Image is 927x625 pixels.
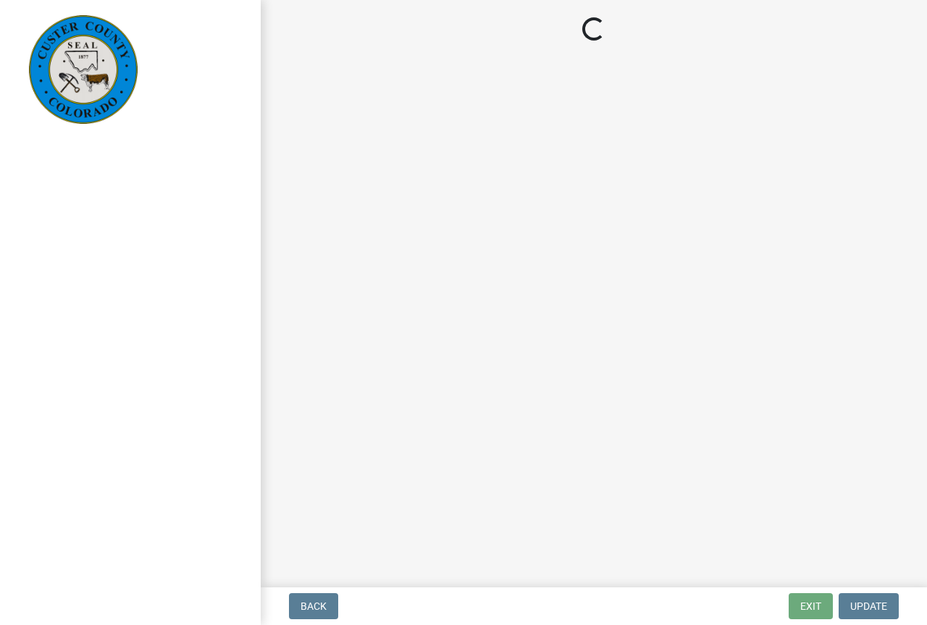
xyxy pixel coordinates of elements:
[850,600,887,612] span: Update
[789,593,833,619] button: Exit
[29,15,138,124] img: Custer County, Colorado
[301,600,327,612] span: Back
[839,593,899,619] button: Update
[289,593,338,619] button: Back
